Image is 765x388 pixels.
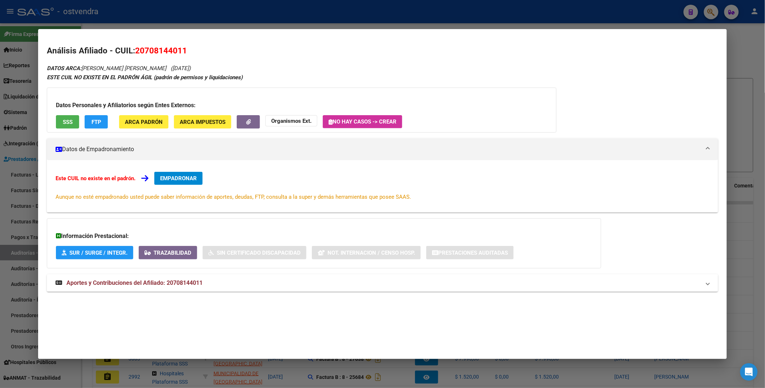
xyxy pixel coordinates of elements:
button: EMPADRONAR [154,172,203,185]
span: Prestaciones Auditadas [438,250,508,256]
button: ARCA Padrón [119,115,168,129]
mat-expansion-panel-header: Aportes y Contribuciones del Afiliado: 20708144011 [47,274,718,292]
button: Prestaciones Auditadas [426,246,514,259]
span: SUR / SURGE / INTEGR. [69,250,127,256]
h3: Información Prestacional: [56,232,592,241]
span: ARCA Padrón [125,119,163,125]
span: EMPADRONAR [160,175,197,182]
span: ([DATE]) [171,65,191,72]
strong: DATOS ARCA: [47,65,81,72]
div: Datos de Empadronamiento [47,160,718,213]
h2: Análisis Afiliado - CUIL: [47,45,718,57]
button: SUR / SURGE / INTEGR. [56,246,133,259]
span: FTP [91,119,101,125]
button: Trazabilidad [139,246,197,259]
span: SSS [63,119,73,125]
mat-expansion-panel-header: Datos de Empadronamiento [47,138,718,160]
button: FTP [85,115,108,129]
div: Open Intercom Messenger [740,363,758,381]
button: Organismos Ext. [265,115,317,126]
strong: Organismos Ext. [271,118,312,124]
strong: Este CUIL no existe en el padrón. [56,175,135,182]
mat-panel-title: Datos de Empadronamiento [56,145,700,154]
button: Sin Certificado Discapacidad [203,246,306,259]
button: ARCA Impuestos [174,115,231,129]
button: Not. Internacion / Censo Hosp. [312,246,421,259]
span: ARCA Impuestos [180,119,225,125]
span: Not. Internacion / Censo Hosp. [327,250,415,256]
button: SSS [56,115,79,129]
button: No hay casos -> Crear [323,115,402,128]
span: No hay casos -> Crear [329,118,396,125]
span: 20708144011 [135,46,187,55]
span: Aunque no esté empadronado usted puede saber información de aportes, deudas, FTP, consulta a la s... [56,194,411,200]
span: Trazabilidad [154,250,191,256]
strong: ESTE CUIL NO EXISTE EN EL PADRÓN ÁGIL (padrón de permisos y liquidaciones) [47,74,243,81]
span: [PERSON_NAME] [PERSON_NAME] [47,65,166,72]
span: Sin Certificado Discapacidad [217,250,301,256]
h3: Datos Personales y Afiliatorios según Entes Externos: [56,101,548,110]
span: Aportes y Contribuciones del Afiliado: 20708144011 [66,279,203,286]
